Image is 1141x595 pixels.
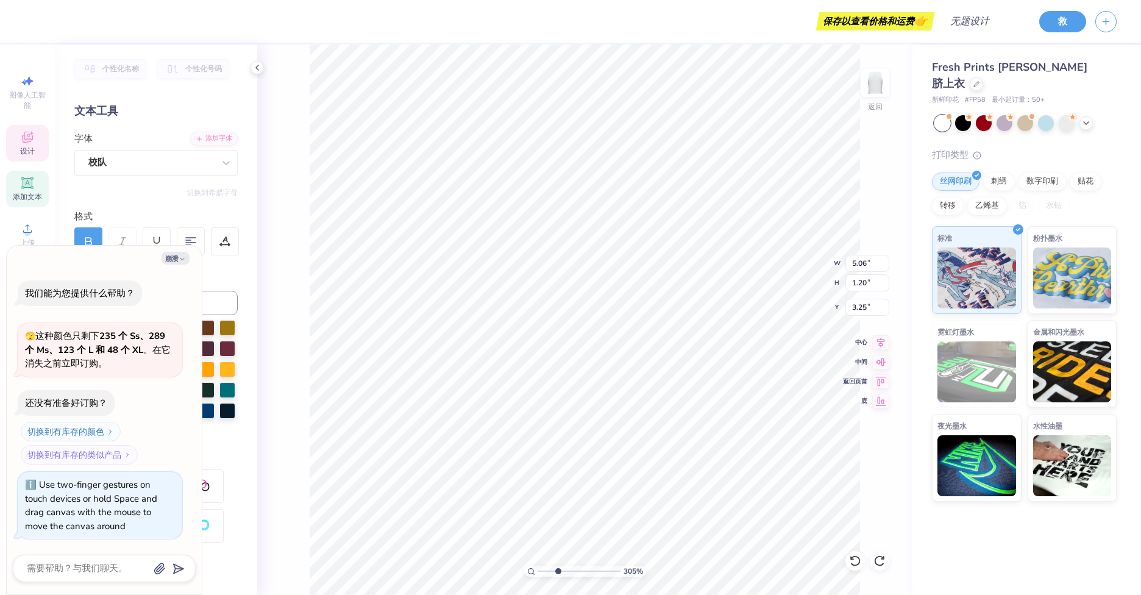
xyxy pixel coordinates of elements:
span: 个性化号码 [185,65,222,73]
img: 切换到有库存的类似产品 [124,451,131,458]
span: 🫣 [25,330,35,342]
span: 霓虹灯墨水 [937,326,974,338]
font: 最小起订量：50 [992,95,1040,104]
img: 水性油墨 [1033,435,1112,496]
span: 上传 [20,238,35,248]
span: Fresh Prints [PERSON_NAME]脐上衣 [932,60,1087,91]
font: 305 [624,566,636,576]
label: 字体 [74,132,93,146]
span: 添加文本 [13,192,42,202]
font: FP58 [969,95,986,104]
span: 中间 [843,358,867,366]
font: 水钻 [1046,200,1062,212]
button: 救 [1039,11,1086,32]
div: Use two-finger gestures on touch devices or hold Space and drag canvas with the mouse to move the... [25,479,157,532]
img: 标准 [937,248,1016,308]
div: 我们能为您提供什么帮助？ [25,287,135,299]
span: 新鲜印花 [932,95,959,105]
font: 乙烯基 [975,200,999,212]
div: 返回 [868,101,883,112]
span: 👉 [914,13,928,28]
font: 添加字体 [205,134,232,144]
img: 霓虹灯墨水 [937,341,1016,402]
button: 崩溃 [162,252,190,265]
font: 转移 [940,200,956,212]
font: 数字印刷 [1026,176,1058,188]
div: 保存以查看价格和运费 [819,12,931,30]
div: 文本工具 [74,103,238,119]
div: 还没有准备好订购？ [25,397,107,409]
img: 返回 [863,71,887,95]
img: 粉扑墨水 [1033,248,1112,308]
font: 刺绣 [991,176,1007,188]
font: 丝网印刷 [940,176,972,188]
span: 设计 [20,146,35,157]
span: 个性化名称 [102,65,139,73]
font: 切换到有库存的颜色 [27,427,104,436]
input: 无题设计 [940,9,1030,34]
span: 底 [843,397,867,405]
img: 切换到有库存的颜色 [107,428,114,435]
font: 切换到有库存的类似产品 [27,451,121,460]
span: # [965,95,986,105]
img: 夜光墨水 [937,435,1016,496]
font: 贴花 [1078,176,1093,188]
span: 这种颜色只剩下 。在它消失之前立即订购。 [25,330,171,369]
span: 返回页首 [843,377,867,386]
font: 箔 [1018,200,1026,212]
span: 标准 [937,232,952,244]
span: 夜光墨水 [937,419,967,432]
span: 中心 [843,338,867,347]
img: 金属和闪光墨水 [1033,341,1112,402]
span: 金属和闪光墨水 [1033,326,1084,338]
div: 格式 [74,210,239,224]
button: 切换到希腊字母 [187,188,238,198]
font: 崩溃 [165,254,179,263]
font: 打印类型 [932,149,969,161]
span: 水性油墨 [1033,419,1062,432]
strong: 235 个 Ss、289 个 Ms、123 个 L 和 48 个 XL [25,330,165,356]
span: + [992,95,1045,105]
span: 粉扑墨水 [1033,232,1062,244]
button: 切换到有库存的颜色 [21,422,121,441]
span: % [624,566,643,577]
button: 切换到有库存的类似产品 [21,445,138,465]
span: 图像人工智能 [6,90,49,111]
